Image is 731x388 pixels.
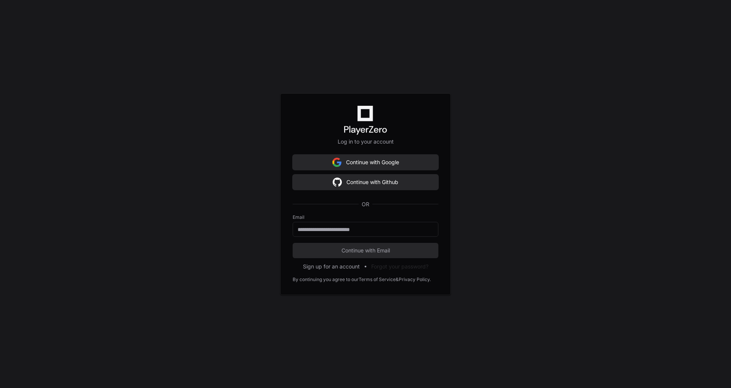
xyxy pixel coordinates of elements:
img: Sign in with google [333,175,342,190]
a: Privacy Policy. [399,276,431,283]
span: OR [359,200,372,208]
label: Email [293,214,438,220]
a: Terms of Service [359,276,396,283]
span: Continue with Email [293,247,438,254]
button: Sign up for an account [303,263,360,270]
div: By continuing you agree to our [293,276,359,283]
button: Continue with Github [293,175,438,190]
p: Log in to your account [293,138,438,145]
button: Continue with Email [293,243,438,258]
img: Sign in with google [332,155,341,170]
button: Forgot your password? [371,263,428,270]
button: Continue with Google [293,155,438,170]
div: & [396,276,399,283]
